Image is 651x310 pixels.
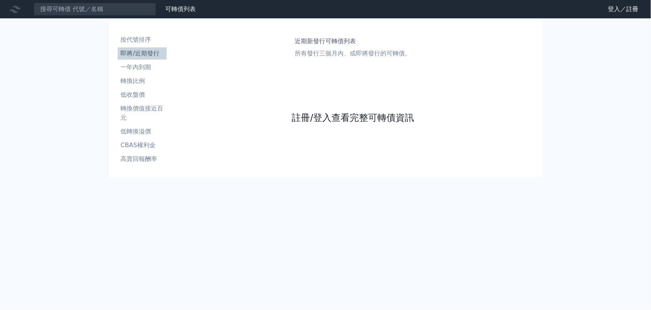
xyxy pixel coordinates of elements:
[295,49,411,58] p: 所有發行三個月內、或即將發行的可轉債。
[34,3,156,16] input: 搜尋可轉債 代號／名稱
[292,112,414,124] a: 註冊/登入查看完整可轉債資訊
[118,90,167,99] li: 低收盤價
[118,47,167,60] a: 即將/近期發行
[118,102,167,124] a: 轉換價值接近百元
[118,104,167,122] li: 轉換價值接近百元
[118,76,167,86] li: 轉換比例
[118,75,167,87] a: 轉換比例
[602,3,645,15] a: 登入／註冊
[118,35,167,44] li: 按代號排序
[118,127,167,136] li: 低轉換溢價
[165,5,196,13] a: 可轉債列表
[118,63,167,72] li: 一年內到期
[295,37,411,46] h1: 近期新發行可轉債列表
[118,89,167,101] a: 低收盤價
[118,49,167,58] li: 即將/近期發行
[118,154,167,164] li: 高賣回報酬率
[118,61,167,73] a: 一年內到期
[118,125,167,138] a: 低轉換溢價
[118,141,167,150] li: CBAS權利金
[118,34,167,46] a: 按代號排序
[118,139,167,151] a: CBAS權利金
[118,153,167,165] a: 高賣回報酬率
